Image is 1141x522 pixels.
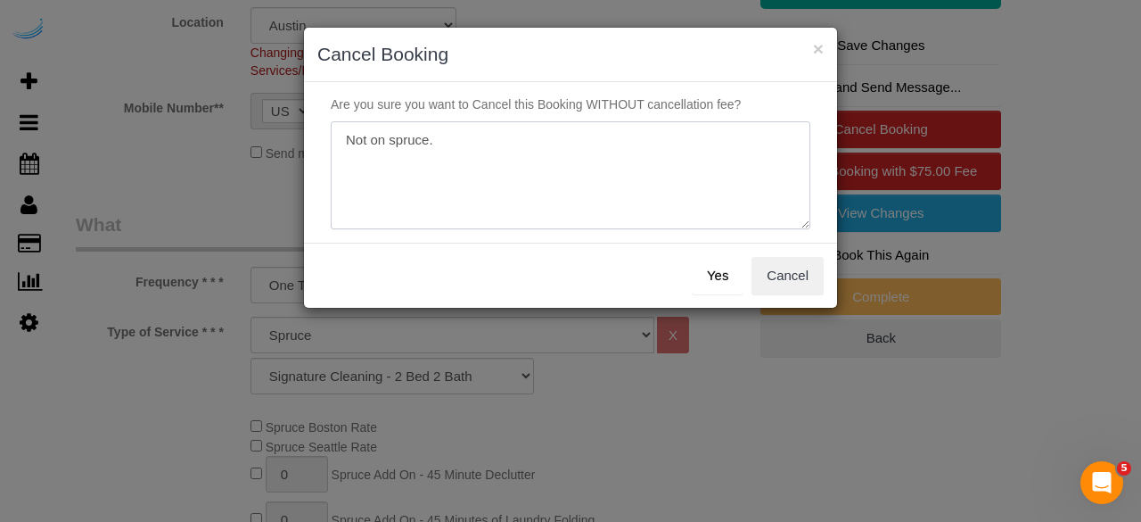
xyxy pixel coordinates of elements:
[1117,461,1131,476] span: 5
[317,41,824,68] h3: Cancel Booking
[813,39,824,58] button: ×
[692,257,743,294] button: Yes
[304,28,837,308] sui-modal: Cancel Booking
[317,95,824,113] p: Are you sure you want to Cancel this Booking WITHOUT cancellation fee?
[1080,461,1123,504] iframe: Intercom live chat
[751,257,824,294] button: Cancel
